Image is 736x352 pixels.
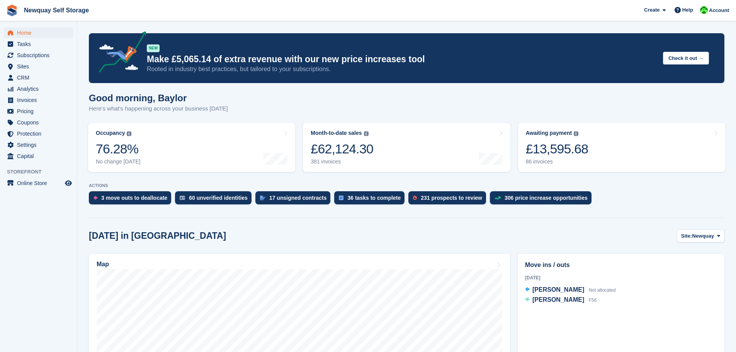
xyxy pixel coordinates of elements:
[700,6,708,14] img: Baylor
[526,158,588,165] div: 86 invoices
[413,196,417,200] img: prospect-51fa495bee0391a8d652442698ab0144808aea92771e9ea1ae160a38d050c398.svg
[17,151,63,162] span: Capital
[89,231,226,241] h2: [DATE] in [GEOGRAPHIC_DATA]
[17,27,63,38] span: Home
[127,131,131,136] img: icon-info-grey-7440780725fd019a000dd9b08b2336e03edf1995a4989e88bcd33f0948082b44.svg
[17,128,63,139] span: Protection
[347,195,401,201] div: 36 tasks to complete
[6,5,18,16] img: stora-icon-8386f47178a22dfd0bd8f6a31ec36ba5ce8667c1dd55bd0f319d3a0aa187defe.svg
[311,158,373,165] div: 381 invoices
[147,44,160,52] div: NEW
[17,83,63,94] span: Analytics
[692,232,714,240] span: Newquay
[4,106,73,117] a: menu
[490,191,595,208] a: 306 price increase opportunities
[682,6,693,14] span: Help
[4,139,73,150] a: menu
[17,95,63,105] span: Invoices
[21,4,92,17] a: Newquay Self Storage
[97,261,109,268] h2: Map
[101,195,167,201] div: 3 move outs to deallocate
[89,183,724,188] p: ACTIONS
[495,196,501,200] img: price_increase_opportunities-93ffe204e8149a01c8c9dc8f82e8f89637d9d84a8eef4429ea346261dce0b2c0.svg
[17,50,63,61] span: Subscriptions
[4,50,73,61] a: menu
[96,141,141,157] div: 76.28%
[532,296,584,303] span: [PERSON_NAME]
[303,123,510,172] a: Month-to-date sales £62,124.30 381 invoices
[364,131,369,136] img: icon-info-grey-7440780725fd019a000dd9b08b2336e03edf1995a4989e88bcd33f0948082b44.svg
[4,117,73,128] a: menu
[4,39,73,49] a: menu
[677,230,724,242] button: Site: Newquay
[93,196,97,200] img: move_outs_to_deallocate_icon-f764333ba52eb49d3ac5e1228854f67142a1ed5810a6f6cc68b1a99e826820c5.svg
[4,151,73,162] a: menu
[589,298,597,303] span: F56
[574,131,578,136] img: icon-info-grey-7440780725fd019a000dd9b08b2336e03edf1995a4989e88bcd33f0948082b44.svg
[526,141,588,157] div: £13,595.68
[7,168,77,176] span: Storefront
[17,39,63,49] span: Tasks
[17,139,63,150] span: Settings
[88,123,295,172] a: Occupancy 76.28% No change [DATE]
[96,158,141,165] div: No change [DATE]
[89,93,228,103] h1: Good morning, Baylor
[4,61,73,72] a: menu
[518,123,725,172] a: Awaiting payment £13,595.68 86 invoices
[92,31,146,75] img: price-adjustments-announcement-icon-8257ccfd72463d97f412b2fc003d46551f7dbcb40ab6d574587a9cd5c0d94...
[334,191,408,208] a: 36 tasks to complete
[4,83,73,94] a: menu
[681,232,692,240] span: Site:
[17,106,63,117] span: Pricing
[339,196,343,200] img: task-75834270c22a3079a89374b754ae025e5fb1db73e45f91037f5363f120a921f8.svg
[4,178,73,189] a: menu
[96,130,125,136] div: Occupancy
[421,195,482,201] div: 231 prospects to review
[525,274,717,281] div: [DATE]
[89,104,228,113] p: Here's what's happening across your business [DATE]
[532,286,584,293] span: [PERSON_NAME]
[17,178,63,189] span: Online Store
[505,195,588,201] div: 306 price increase opportunities
[89,191,175,208] a: 3 move outs to deallocate
[189,195,248,201] div: 60 unverified identities
[311,141,373,157] div: £62,124.30
[17,72,63,83] span: CRM
[311,130,362,136] div: Month-to-date sales
[64,179,73,188] a: Preview store
[663,52,709,65] button: Check it out →
[255,191,335,208] a: 17 unsigned contracts
[525,260,717,270] h2: Move ins / outs
[269,195,327,201] div: 17 unsigned contracts
[4,95,73,105] a: menu
[525,295,597,305] a: [PERSON_NAME] F56
[408,191,490,208] a: 231 prospects to review
[147,65,657,73] p: Rooted in industry best practices, but tailored to your subscriptions.
[4,128,73,139] a: menu
[17,61,63,72] span: Sites
[525,285,616,295] a: [PERSON_NAME] Not allocated
[180,196,185,200] img: verify_identity-adf6edd0f0f0b5bbfe63781bf79b02c33cf7c696d77639b501bdc392416b5a36.svg
[4,27,73,38] a: menu
[589,287,616,293] span: Not allocated
[4,72,73,83] a: menu
[175,191,255,208] a: 60 unverified identities
[709,7,729,14] span: Account
[260,196,265,200] img: contract_signature_icon-13c848040528278c33f63329250d36e43548de30e8caae1d1a13099fd9432cc5.svg
[644,6,660,14] span: Create
[526,130,572,136] div: Awaiting payment
[147,54,657,65] p: Make £5,065.14 of extra revenue with our new price increases tool
[17,117,63,128] span: Coupons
